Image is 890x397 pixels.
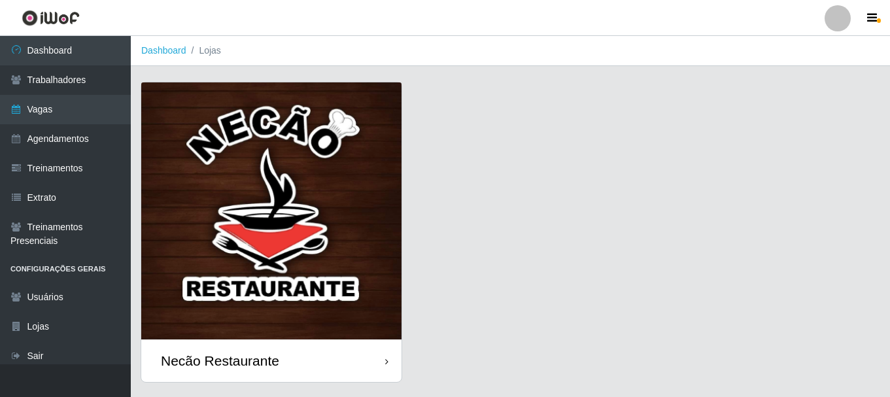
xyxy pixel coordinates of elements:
img: cardImg [141,82,402,339]
nav: breadcrumb [131,36,890,66]
a: Dashboard [141,45,186,56]
li: Lojas [186,44,221,58]
a: Necão Restaurante [141,82,402,382]
div: Necão Restaurante [161,353,279,369]
img: CoreUI Logo [22,10,80,26]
